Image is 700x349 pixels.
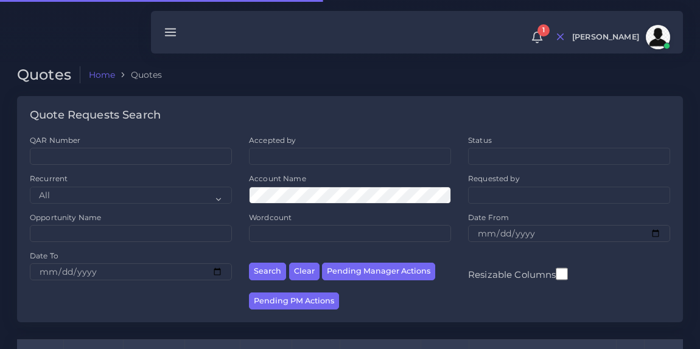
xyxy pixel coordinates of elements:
label: Opportunity Name [30,212,101,223]
label: Wordcount [249,212,292,223]
a: [PERSON_NAME]avatar [566,25,674,49]
label: Requested by [468,173,520,184]
label: Accepted by [249,135,296,145]
button: Search [249,263,286,280]
button: Pending Manager Actions [322,263,435,280]
label: Account Name [249,173,306,184]
li: Quotes [115,69,162,81]
label: Date To [30,251,58,261]
label: Status [468,135,492,145]
h2: Quotes [17,66,80,84]
label: Recurrent [30,173,68,184]
a: Home [89,69,116,81]
label: Resizable Columns [468,266,568,282]
img: avatar [646,25,670,49]
button: Clear [289,263,320,280]
span: [PERSON_NAME] [572,33,639,41]
a: 1 [527,31,548,44]
button: Pending PM Actions [249,292,339,310]
label: Date From [468,212,509,223]
span: 1 [537,24,550,36]
input: Resizable Columns [556,266,568,282]
h4: Quote Requests Search [30,109,161,122]
label: QAR Number [30,135,80,145]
